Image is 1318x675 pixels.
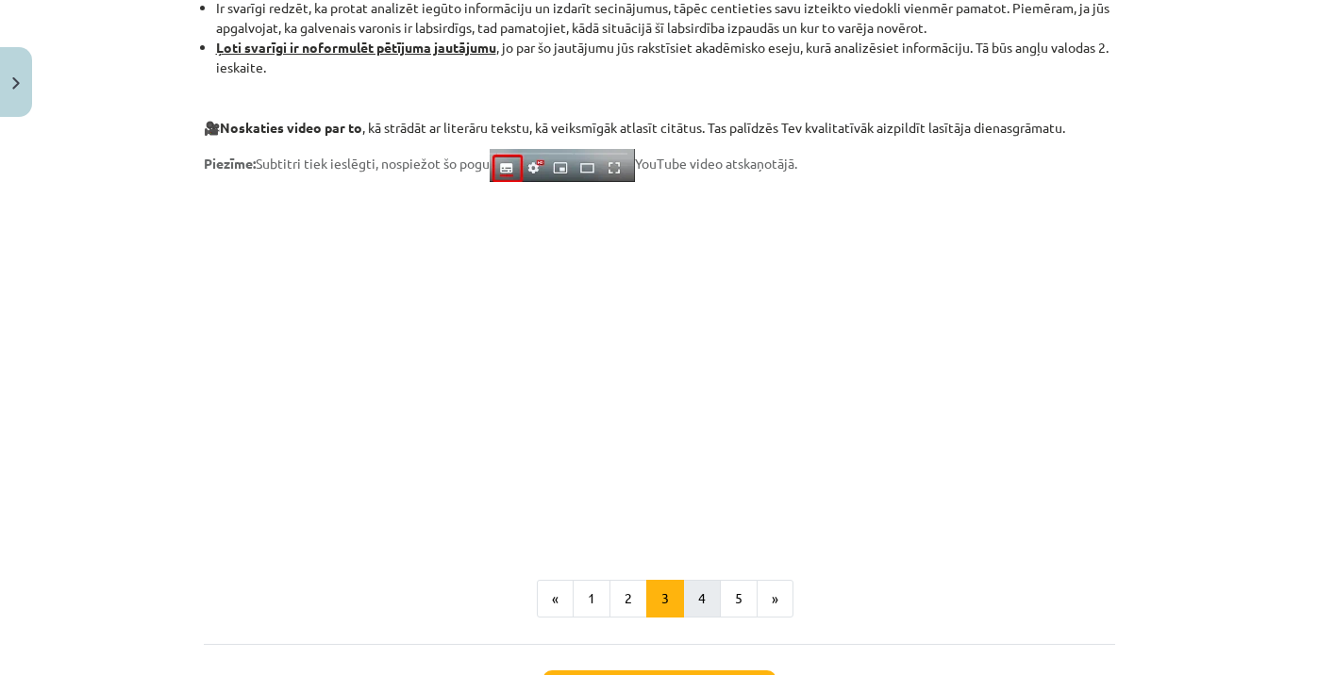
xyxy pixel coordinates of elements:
[12,77,20,90] img: icon-close-lesson-0947bae3869378f0d4975bcd49f059093ad1ed9edebbc8119c70593378902aed.svg
[204,155,256,172] strong: Piezīme:
[573,580,610,617] button: 1
[537,580,574,617] button: «
[609,580,647,617] button: 2
[683,580,721,617] button: 4
[204,155,797,172] span: Subtitri tiek ieslēgti, nospiežot šo pogu YouTube video atskaņotājā.
[720,580,758,617] button: 5
[204,580,1115,617] nav: Page navigation example
[646,580,684,617] button: 3
[216,39,496,56] strong: Ļoti svarīgi ir noformulēt pētījuma jautājumu
[216,38,1115,77] li: , jo par šo jautājumu jūs rakstīsiet akadēmisko eseju, kurā analizēsiet informāciju. Tā būs angļu...
[220,119,362,136] strong: Noskaties video par to
[204,118,1115,138] p: 🎥 , kā strādāt ar literāru tekstu, kā veiksmīgāk atlasīt citātus. Tas palīdzēs Tev kvalitatīvāk a...
[757,580,793,617] button: »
